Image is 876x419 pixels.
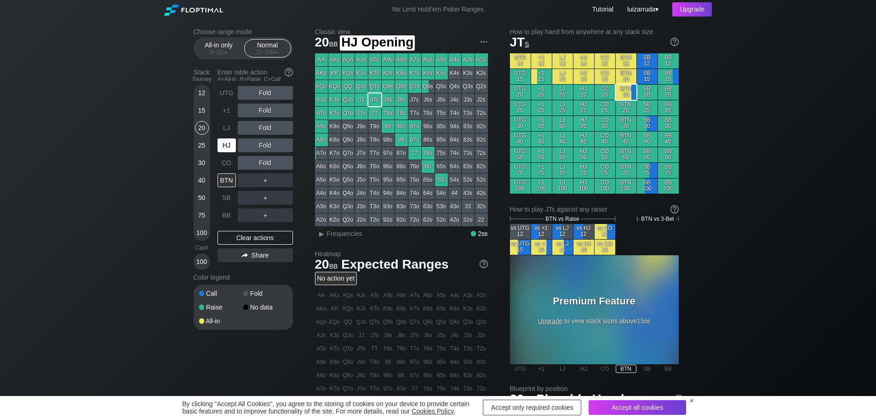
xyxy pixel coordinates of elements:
[573,132,594,147] div: HJ 40
[408,173,421,186] div: 75o
[355,120,368,133] div: J9o
[658,178,679,194] div: BB 100
[328,93,341,106] div: KJo
[552,132,573,147] div: LJ 40
[475,200,488,213] div: 32s
[435,173,448,186] div: 55
[195,103,209,117] div: 15
[195,191,209,205] div: 50
[368,67,381,80] div: KTs
[395,80,408,93] div: Q8s
[637,100,658,115] div: SB 25
[274,49,279,55] span: bb
[475,67,488,80] div: K2s
[200,49,238,55] div: 5 – 12
[595,100,615,115] div: CO 25
[573,69,594,84] div: HJ 15
[218,138,236,152] div: HJ
[552,147,573,162] div: LJ 50
[248,49,287,55] div: 12 – 100
[435,133,448,146] div: 85s
[552,69,573,84] div: LJ 15
[627,6,655,13] span: luizarruda
[510,35,529,49] span: JT
[315,173,328,186] div: A5o
[328,173,341,186] div: K5o
[637,147,658,162] div: SB 50
[342,213,355,226] div: Q2o
[238,208,293,222] div: ＋
[616,132,636,147] div: BTN 40
[422,93,435,106] div: J6s
[328,133,341,146] div: K8o
[199,318,243,324] div: All-in
[435,93,448,106] div: J5s
[368,187,381,200] div: T4o
[328,120,341,133] div: K9o
[368,93,381,106] div: JTs
[531,132,552,147] div: +1 40
[395,67,408,80] div: K8s
[408,187,421,200] div: 74o
[342,173,355,186] div: Q5o
[435,160,448,173] div: 65s
[462,120,475,133] div: 93s
[342,80,355,93] div: QQ
[658,163,679,178] div: BB 75
[448,147,461,160] div: 74s
[595,116,615,131] div: CO 30
[195,173,209,187] div: 40
[408,160,421,173] div: 76o
[435,80,448,93] div: Q5s
[355,53,368,66] div: AJs
[462,93,475,106] div: J3s
[510,28,679,35] h2: How to play hand from anywhere at any stack size
[422,187,435,200] div: 64o
[595,69,615,84] div: CO 15
[355,147,368,160] div: J7o
[198,40,240,57] div: All-in only
[435,200,448,213] div: 53o
[355,107,368,120] div: JTo
[328,80,341,93] div: KQo
[195,255,209,269] div: 100
[218,173,236,187] div: BTN
[483,400,581,415] div: Accept only required cookies
[510,116,531,131] div: UTG 30
[422,120,435,133] div: 96s
[342,67,355,80] div: KQs
[238,86,293,100] div: Fold
[670,204,680,214] img: help.32db89a4.svg
[658,147,679,162] div: BB 50
[328,147,341,160] div: K7o
[658,53,679,69] div: BB 12
[510,178,531,194] div: UTG 100
[199,304,243,310] div: Raise
[395,120,408,133] div: 98s
[382,133,395,146] div: 98o
[382,120,395,133] div: 99
[218,156,236,170] div: CO
[218,76,293,82] div: A=All-in R=Raise C=Call
[475,160,488,173] div: 62s
[395,173,408,186] div: 85o
[368,53,381,66] div: ATs
[510,69,531,84] div: UTG 15
[315,120,328,133] div: A9o
[448,133,461,146] div: 84s
[462,107,475,120] div: T3s
[395,187,408,200] div: 84o
[342,187,355,200] div: Q4o
[670,37,680,47] img: help.32db89a4.svg
[412,408,453,415] a: Cookies Policy
[552,178,573,194] div: LJ 100
[435,187,448,200] div: 54o
[368,147,381,160] div: T7o
[315,28,488,35] h2: Classic view
[315,53,328,66] div: AA
[395,93,408,106] div: J8s
[355,93,368,106] div: JJ
[382,107,395,120] div: T9s
[475,93,488,106] div: J2s
[475,187,488,200] div: 42s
